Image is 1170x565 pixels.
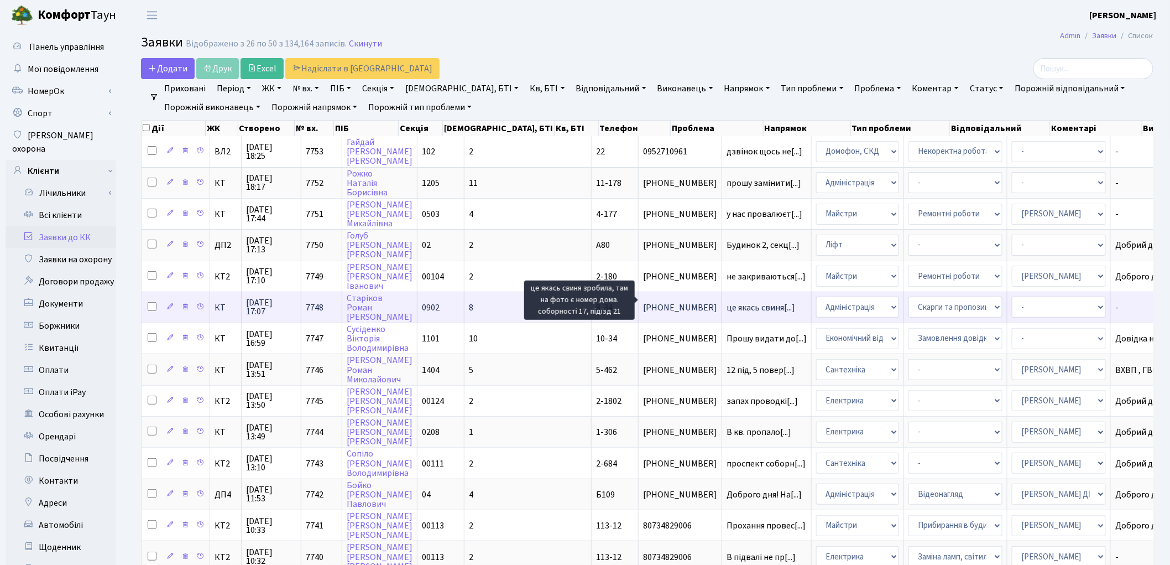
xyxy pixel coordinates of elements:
[246,236,296,254] span: [DATE] 17:13
[1033,58,1153,79] input: Пошук...
[727,489,802,501] span: Доброго дня! На[...]
[306,208,323,220] span: 7751
[422,302,440,314] span: 0902
[215,521,237,530] span: КТ2
[306,364,323,376] span: 7746
[599,121,671,136] th: Телефон
[29,41,104,53] span: Панель управління
[643,179,717,188] span: [PHONE_NUMBER]
[643,334,717,343] span: [PHONE_NUMBER]
[469,458,473,470] span: 2
[306,489,323,501] span: 7742
[334,121,399,136] th: ПІБ
[160,98,265,117] a: Порожній виконавець
[469,551,473,563] span: 2
[422,208,440,220] span: 0503
[306,302,323,314] span: 7748
[295,121,333,136] th: № вх.
[6,514,116,536] a: Автомобілі
[38,6,116,25] span: Таун
[306,177,323,189] span: 7752
[215,428,237,437] span: КТ
[643,210,717,219] span: [PHONE_NUMBER]
[215,553,237,562] span: КТ2
[206,121,238,136] th: ЖК
[469,302,473,314] span: 8
[720,79,775,98] a: Напрямок
[215,241,237,250] span: ДП2
[6,293,116,315] a: Документи
[6,58,116,80] a: Мої повідомлення
[141,33,183,52] span: Заявки
[643,241,717,250] span: [PHONE_NUMBER]
[596,208,617,220] span: 4-177
[38,6,91,24] b: Комфорт
[596,458,617,470] span: 2-684
[422,364,440,376] span: 1404
[238,121,295,136] th: Створено
[306,333,323,345] span: 7747
[246,174,296,191] span: [DATE] 18:17
[246,205,296,223] span: [DATE] 17:44
[1044,24,1170,48] nav: breadcrumb
[246,454,296,472] span: [DATE] 13:10
[148,63,187,75] span: Додати
[727,458,806,470] span: проспект соборн[...]
[141,58,195,79] a: Додати
[399,121,443,136] th: Секція
[764,121,851,136] th: Напрямок
[6,337,116,359] a: Квитанції
[671,121,763,136] th: Проблема
[950,121,1050,136] th: Відповідальний
[246,392,296,410] span: [DATE] 13:50
[306,520,323,532] span: 7741
[306,239,323,251] span: 7750
[469,364,473,376] span: 5
[358,79,399,98] a: Секція
[349,39,382,49] a: Скинути
[347,292,412,323] a: СтаріковРоман[PERSON_NAME]
[326,79,356,98] a: ПІБ
[469,239,473,251] span: 2
[727,302,795,314] span: це якась свиня[...]
[643,272,717,281] span: [PHONE_NUMBER]
[241,58,284,79] a: Excel
[288,79,323,98] a: № вх.
[422,520,444,532] span: 00113
[246,298,296,316] span: [DATE] 17:07
[1051,121,1142,136] th: Коментарі
[347,168,388,199] a: РожкоНаталіяБорисівна
[6,160,116,182] a: Клієнти
[469,426,473,438] span: 1
[469,395,473,407] span: 2
[215,366,237,375] span: КТ
[215,397,237,406] span: КТ2
[727,520,806,532] span: Прохання провес[...]
[643,490,717,499] span: [PHONE_NUMBER]
[643,521,717,530] span: 80734829006
[596,271,617,283] span: 2-180
[643,428,717,437] span: [PHONE_NUMBER]
[215,303,237,312] span: КТ
[215,490,237,499] span: ДП4
[306,395,323,407] span: 7745
[246,423,296,441] span: [DATE] 13:49
[727,146,802,158] span: дзвінок щось не[...]
[422,458,444,470] span: 00111
[851,121,950,136] th: Тип проблеми
[215,179,237,188] span: КТ
[422,239,431,251] span: 02
[727,208,802,220] span: у нас провалюєт[...]
[596,364,617,376] span: 5-462
[469,489,473,501] span: 4
[347,448,412,479] a: Сопіло[PERSON_NAME]Володимирівна
[347,136,412,167] a: Гайдай[PERSON_NAME][PERSON_NAME]
[347,355,412,386] a: [PERSON_NAME]РоманМиколайович
[347,417,412,448] a: [PERSON_NAME][PERSON_NAME][PERSON_NAME]
[850,79,906,98] a: Проблема
[422,395,444,407] span: 00124
[643,147,717,156] span: 0952710961
[6,226,116,248] a: Заявки до КК
[596,146,605,158] span: 22
[13,182,116,204] a: Лічильники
